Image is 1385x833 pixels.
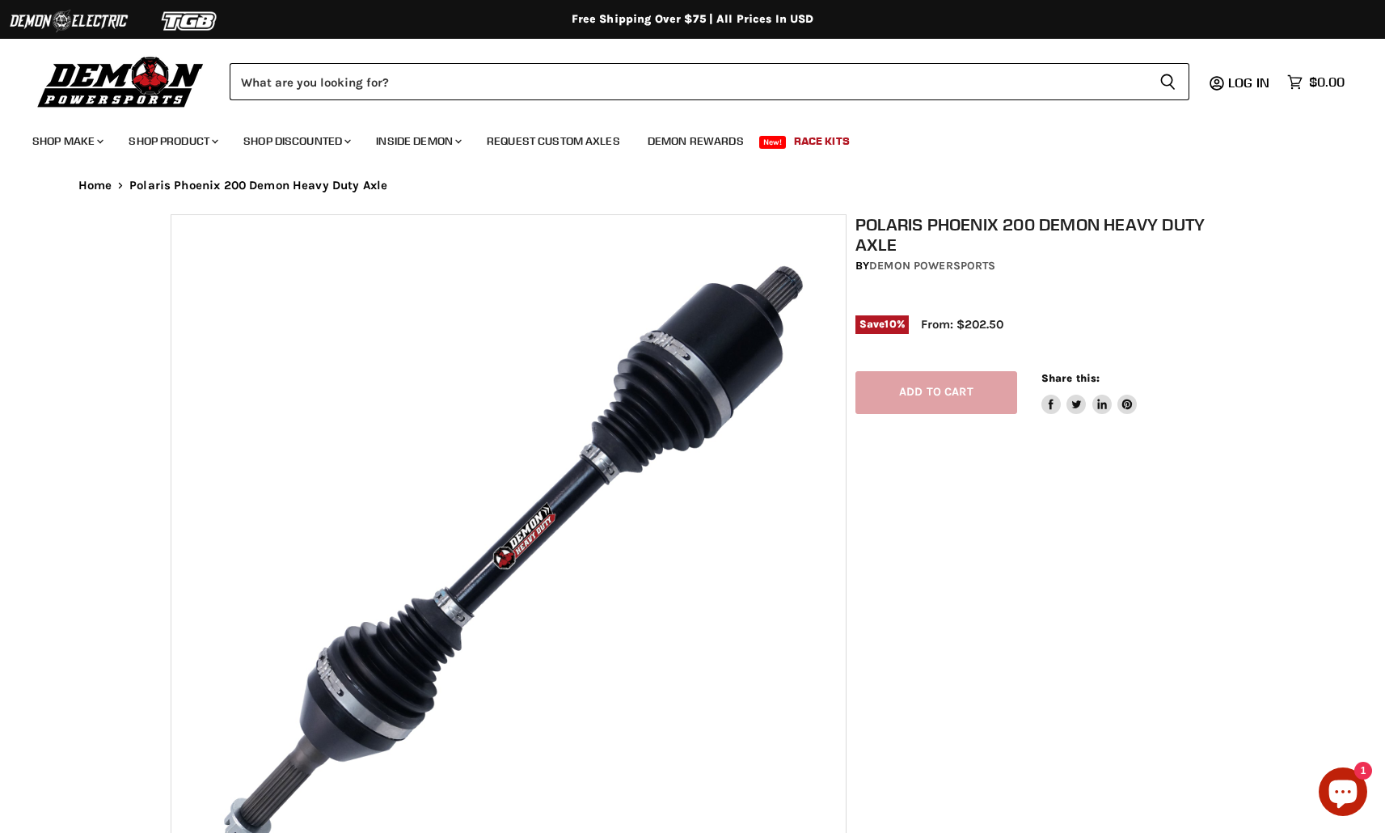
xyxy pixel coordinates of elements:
a: Demon Powersports [869,259,995,273]
img: Demon Electric Logo 2 [8,6,129,36]
a: Request Custom Axles [475,125,632,158]
img: Demon Powersports [32,53,209,110]
span: Share this: [1041,372,1100,384]
span: From: $202.50 [921,317,1003,332]
div: Free Shipping Over $75 | All Prices In USD [46,12,1340,27]
ul: Main menu [20,118,1341,158]
span: Log in [1228,74,1269,91]
img: TGB Logo 2 [129,6,251,36]
span: 10 [885,318,896,330]
aside: Share this: [1041,371,1138,414]
input: Search [230,63,1146,100]
a: Shop Product [116,125,228,158]
form: Product [230,63,1189,100]
button: Search [1146,63,1189,100]
a: Inside Demon [364,125,471,158]
div: by [855,257,1224,275]
a: Shop Discounted [231,125,361,158]
a: Race Kits [782,125,862,158]
a: Log in [1221,75,1279,90]
inbox-online-store-chat: Shopify online store chat [1314,767,1372,820]
span: New! [759,136,787,149]
a: $0.00 [1279,70,1353,94]
span: $0.00 [1309,74,1345,90]
span: Save % [855,315,909,333]
nav: Breadcrumbs [46,179,1340,192]
h1: Polaris Phoenix 200 Demon Heavy Duty Axle [855,214,1224,255]
a: Demon Rewards [635,125,756,158]
a: Home [78,179,112,192]
span: Polaris Phoenix 200 Demon Heavy Duty Axle [129,179,387,192]
a: Shop Make [20,125,113,158]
